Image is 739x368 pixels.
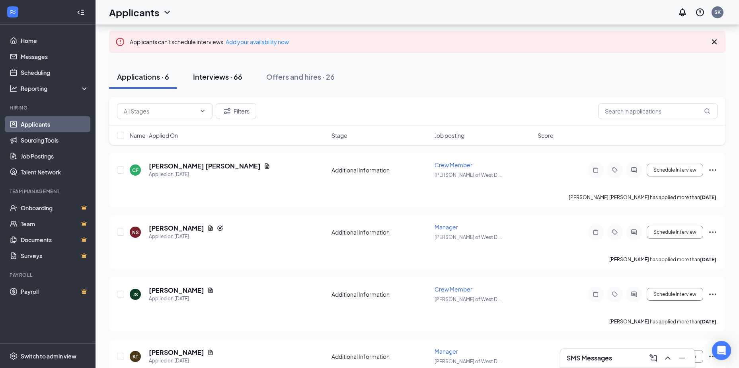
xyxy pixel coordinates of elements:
[609,256,718,263] p: [PERSON_NAME] has applied more than .
[21,116,89,132] a: Applicants
[264,163,270,169] svg: Document
[700,194,716,200] b: [DATE]
[331,228,430,236] div: Additional Information
[435,161,472,168] span: Crew Member
[538,131,554,139] span: Score
[629,167,639,173] svg: ActiveChat
[21,248,89,264] a: SurveysCrown
[569,194,718,201] p: [PERSON_NAME] [PERSON_NAME] has applied more than .
[704,108,710,114] svg: MagnifyingGlass
[21,132,89,148] a: Sourcing Tools
[130,131,178,139] span: Name · Applied On
[567,354,612,362] h3: SMS Messages
[21,65,89,80] a: Scheduling
[435,348,458,355] span: Manager
[77,8,85,16] svg: Collapse
[435,223,458,231] span: Manager
[435,286,472,293] span: Crew Member
[714,9,721,16] div: SK
[591,229,601,235] svg: Note
[10,352,18,360] svg: Settings
[647,288,703,301] button: Schedule Interview
[700,319,716,325] b: [DATE]
[676,352,688,364] button: Minimize
[21,148,89,164] a: Job Postings
[115,37,125,47] svg: Error
[266,72,335,82] div: Offers and hires · 26
[647,352,660,364] button: ComposeMessage
[591,167,601,173] svg: Note
[435,358,502,364] span: [PERSON_NAME] of West D ...
[149,224,204,233] h5: [PERSON_NAME]
[598,103,718,119] input: Search in applications
[130,38,289,45] span: Applicants can't schedule interviews.
[109,6,159,19] h1: Applicants
[677,353,687,363] svg: Minimize
[591,291,601,298] svg: Note
[331,290,430,298] div: Additional Information
[663,353,673,363] svg: ChevronUp
[708,227,718,237] svg: Ellipses
[21,284,89,299] a: PayrollCrown
[661,352,674,364] button: ChevronUp
[149,286,204,295] h5: [PERSON_NAME]
[21,164,89,180] a: Talent Network
[10,84,18,92] svg: Analysis
[222,106,232,116] svg: Filter
[435,131,464,139] span: Job posting
[21,200,89,216] a: OnboardingCrown
[21,33,89,49] a: Home
[695,8,705,17] svg: QuestionInfo
[21,232,89,248] a: DocumentsCrown
[710,37,719,47] svg: Cross
[610,229,620,235] svg: Tag
[629,229,639,235] svg: ActiveChat
[216,103,256,119] button: Filter Filters
[21,216,89,232] a: TeamCrown
[435,234,502,240] span: [PERSON_NAME] of West D ...
[21,84,89,92] div: Reporting
[708,352,718,361] svg: Ellipses
[331,166,430,174] div: Additional Information
[162,8,172,17] svg: ChevronDown
[610,291,620,298] svg: Tag
[21,49,89,65] a: Messages
[217,225,223,231] svg: Reapply
[124,107,196,115] input: All Stages
[226,38,289,45] a: Add your availability now
[647,164,703,176] button: Schedule Interview
[708,290,718,299] svg: Ellipses
[678,8,687,17] svg: Notifications
[435,172,502,178] span: [PERSON_NAME] of West D ...
[435,296,502,302] span: [PERSON_NAME] of West D ...
[207,225,214,231] svg: Document
[647,226,703,239] button: Schedule Interview
[10,188,87,195] div: Team Management
[149,162,261,170] h5: [PERSON_NAME] [PERSON_NAME]
[149,233,223,241] div: Applied on [DATE]
[700,256,716,262] b: [DATE]
[207,349,214,356] svg: Document
[199,108,206,114] svg: ChevronDown
[133,353,138,360] div: KT
[207,287,214,294] svg: Document
[610,167,620,173] svg: Tag
[609,318,718,325] p: [PERSON_NAME] has applied more than .
[149,348,204,357] h5: [PERSON_NAME]
[117,72,169,82] div: Applications · 6
[708,165,718,175] svg: Ellipses
[149,295,214,303] div: Applied on [DATE]
[133,291,138,298] div: JS
[193,72,242,82] div: Interviews · 66
[649,353,658,363] svg: ComposeMessage
[149,170,270,178] div: Applied on [DATE]
[331,131,347,139] span: Stage
[10,272,87,278] div: Payroll
[712,341,731,360] div: Open Intercom Messenger
[10,104,87,111] div: Hiring
[132,229,139,236] div: NS
[331,352,430,360] div: Additional Information
[9,8,17,16] svg: WorkstreamLogo
[132,167,138,174] div: CF
[149,357,214,365] div: Applied on [DATE]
